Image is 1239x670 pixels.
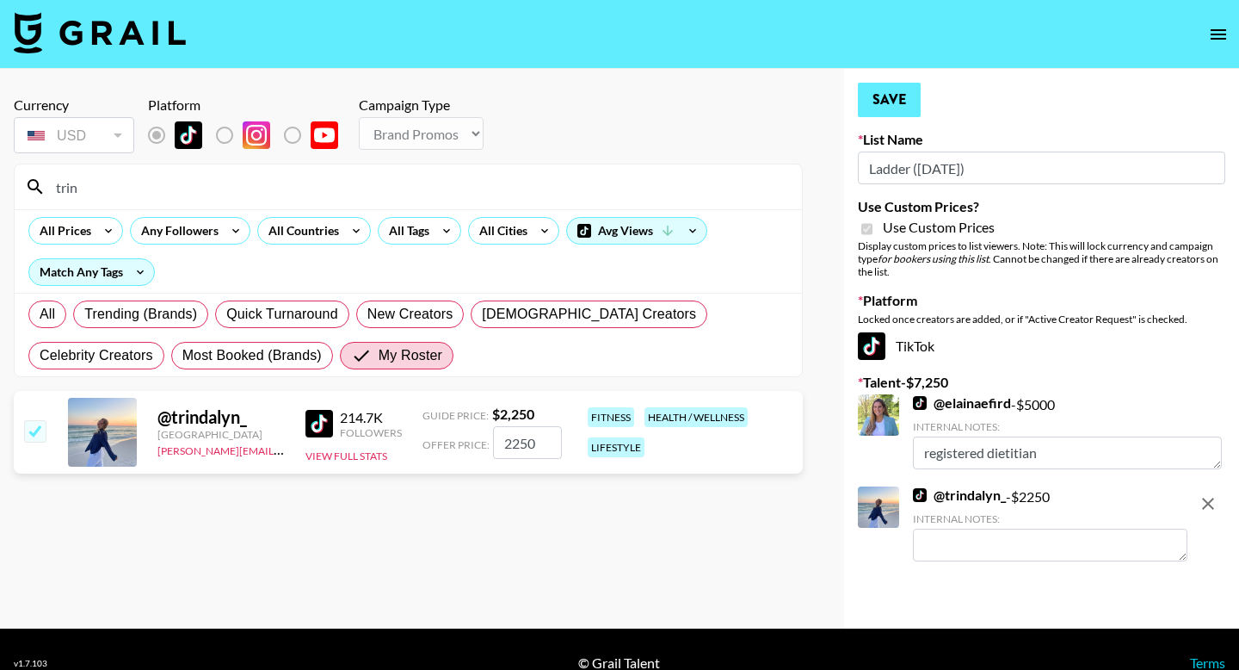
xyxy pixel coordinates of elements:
[14,12,186,53] img: Grail Talent
[131,218,222,244] div: Any Followers
[913,394,1011,412] a: @elainaefird
[182,345,322,366] span: Most Booked (Brands)
[148,96,352,114] div: Platform
[493,426,562,459] input: 2,250
[14,658,47,669] div: v 1.7.103
[29,218,95,244] div: All Prices
[913,420,1222,433] div: Internal Notes:
[858,131,1225,148] label: List Name
[588,437,644,457] div: lifestyle
[311,121,338,149] img: YouTube
[858,374,1225,391] label: Talent - $ 7,250
[14,114,134,157] div: Currency is locked to USD
[157,441,494,457] a: [PERSON_NAME][EMAIL_ADDRESS][PERSON_NAME][DOMAIN_NAME]
[367,304,453,325] span: New Creators
[340,409,402,426] div: 214.7K
[148,117,352,153] div: List locked to TikTok.
[913,488,927,502] img: TikTok
[14,96,134,114] div: Currency
[913,396,927,410] img: TikTok
[913,437,1222,469] textarea: registered dietitian
[1201,17,1236,52] button: open drawer
[878,252,989,265] em: for bookers using this list
[492,406,534,422] strong: $ 2,250
[858,313,1225,326] div: Locked once creators are added, or if "Active Creator Request" is checked.
[29,259,154,285] div: Match Any Tags
[157,406,285,428] div: @ trindalyn_
[588,407,634,427] div: fitness
[422,438,490,451] span: Offer Price:
[913,512,1187,525] div: Internal Notes:
[40,304,55,325] span: All
[305,410,333,437] img: TikTok
[243,121,270,149] img: Instagram
[157,428,285,441] div: [GEOGRAPHIC_DATA]
[379,218,433,244] div: All Tags
[226,304,338,325] span: Quick Turnaround
[305,450,387,462] button: View Full Stats
[17,121,131,151] div: USD
[858,83,921,117] button: Save
[913,487,1187,561] div: - $ 2250
[858,198,1225,215] label: Use Custom Prices?
[258,218,342,244] div: All Countries
[340,426,402,439] div: Followers
[858,239,1225,278] div: Display custom prices to list viewers. Note: This will lock currency and campaign type . Cannot b...
[883,219,995,236] span: Use Custom Prices
[913,394,1222,469] div: - $ 5000
[858,332,1225,360] div: TikTok
[46,173,792,201] input: Search by User Name
[858,332,885,360] img: TikTok
[379,345,442,366] span: My Roster
[84,304,197,325] span: Trending (Brands)
[175,121,202,149] img: TikTok
[469,218,531,244] div: All Cities
[359,96,484,114] div: Campaign Type
[567,218,706,244] div: Avg Views
[422,409,489,422] span: Guide Price:
[644,407,748,427] div: health / wellness
[482,304,696,325] span: [DEMOGRAPHIC_DATA] Creators
[40,345,153,366] span: Celebrity Creators
[913,487,1006,504] a: @trindalyn_
[1191,487,1225,521] button: remove
[858,292,1225,309] label: Platform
